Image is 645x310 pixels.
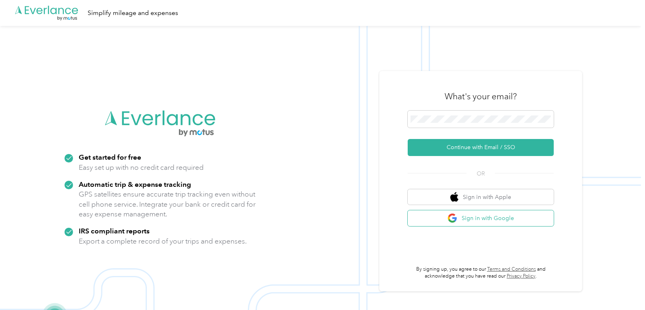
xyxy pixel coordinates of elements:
p: By signing up, you agree to our and acknowledge that you have read our . [408,266,554,280]
button: apple logoSign in with Apple [408,189,554,205]
button: Continue with Email / SSO [408,139,554,156]
strong: Get started for free [79,153,141,161]
strong: Automatic trip & expense tracking [79,180,191,188]
a: Terms and Conditions [487,266,536,272]
img: apple logo [450,192,458,202]
button: google logoSign in with Google [408,210,554,226]
img: google logo [447,213,458,223]
strong: IRS compliant reports [79,227,150,235]
div: Simplify mileage and expenses [88,8,178,18]
h3: What's your email? [445,91,517,102]
a: Privacy Policy [507,273,535,279]
p: GPS satellites ensure accurate trip tracking even without cell phone service. Integrate your bank... [79,189,256,219]
span: OR [467,169,495,178]
p: Export a complete record of your trips and expenses. [79,236,247,246]
p: Easy set up with no credit card required [79,162,204,173]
